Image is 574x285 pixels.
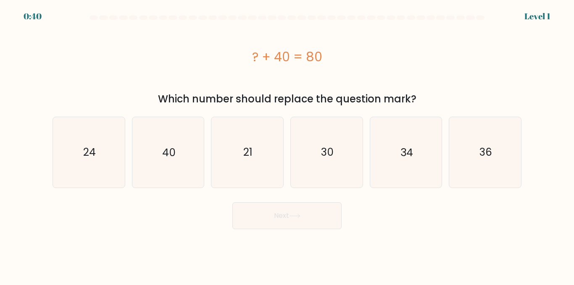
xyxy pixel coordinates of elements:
text: 21 [243,145,253,159]
text: 30 [321,145,334,159]
text: 36 [479,145,492,159]
text: 40 [162,145,176,159]
text: 34 [400,145,413,159]
div: ? + 40 = 80 [53,47,521,66]
button: Next [232,202,342,229]
div: Which number should replace the question mark? [58,92,516,107]
div: Level 1 [524,10,550,23]
text: 24 [83,145,96,159]
div: 0:40 [24,10,42,23]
